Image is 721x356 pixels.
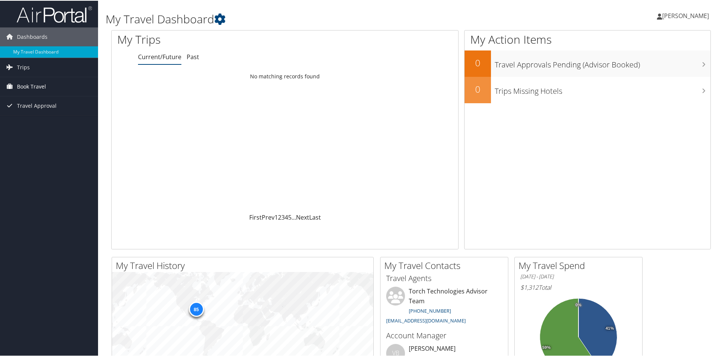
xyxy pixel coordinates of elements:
h3: Travel Agents [386,272,502,283]
h6: Total [520,283,637,291]
a: First [249,212,262,221]
h2: My Travel Spend [519,258,642,271]
td: No matching records found [112,69,458,83]
img: airportal-logo.png [17,5,92,23]
h2: 0 [465,82,491,95]
tspan: 41% [606,325,614,330]
span: $1,312 [520,283,538,291]
li: Torch Technologies Advisor Team [382,286,506,326]
a: [EMAIL_ADDRESS][DOMAIN_NAME] [386,316,466,323]
a: 3 [281,212,285,221]
a: [PHONE_NUMBER] [409,307,451,313]
tspan: 59% [542,345,551,349]
a: 4 [285,212,288,221]
a: Last [309,212,321,221]
a: Past [187,52,199,60]
span: Dashboards [17,27,48,46]
div: 85 [189,301,204,316]
h1: My Travel Dashboard [106,11,513,26]
a: 0Trips Missing Hotels [465,76,710,102]
h6: [DATE] - [DATE] [520,272,637,280]
span: … [291,212,296,221]
h3: Travel Approvals Pending (Advisor Booked) [495,55,710,69]
a: [PERSON_NAME] [657,4,716,26]
h1: My Action Items [465,31,710,47]
a: Prev [262,212,275,221]
a: 0Travel Approvals Pending (Advisor Booked) [465,50,710,76]
h2: 0 [465,56,491,69]
a: 5 [288,212,291,221]
span: Travel Approval [17,96,57,115]
a: Next [296,212,309,221]
span: Book Travel [17,76,46,95]
h2: My Travel History [116,258,373,271]
a: 1 [275,212,278,221]
h2: My Travel Contacts [384,258,508,271]
a: Current/Future [138,52,181,60]
span: [PERSON_NAME] [662,11,709,19]
h3: Trips Missing Hotels [495,81,710,96]
a: 2 [278,212,281,221]
h1: My Trips [117,31,308,47]
tspan: 0% [575,302,581,307]
span: Trips [17,57,30,76]
h3: Account Manager [386,330,502,340]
